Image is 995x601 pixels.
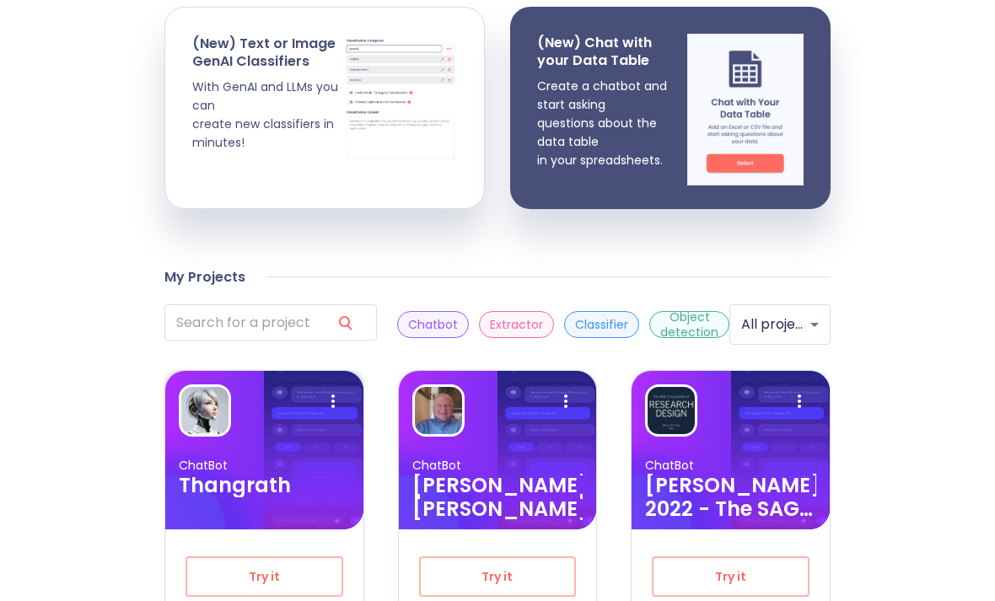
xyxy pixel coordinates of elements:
[660,309,718,341] p: Object detection
[412,458,584,474] p: ChatBot
[186,556,343,597] button: Try it
[648,387,695,434] img: card avatar
[537,34,687,70] p: (New) Chat with your Data Table
[490,317,543,333] p: Extractor
[652,556,809,597] button: Try it
[645,458,816,474] p: ChatBot
[537,77,687,225] p: Create a chatbot and start asking questions about the data table in your spreadsheets. Click here...
[192,78,344,226] p: With GenAI and LLMs you can create new classifiers in minutes! Click here to learn more
[181,387,229,434] img: card avatar
[164,269,245,286] h4: My Projects
[448,566,548,588] span: Try it
[415,387,462,434] img: card avatar
[729,304,831,345] div: All projects
[179,458,350,474] p: ChatBot
[680,566,781,588] span: Try it
[192,35,344,71] p: (New) Text or Image GenAI Classifiers
[419,556,577,597] button: Try it
[179,474,350,497] h3: Thangrath
[645,474,816,521] h3: Frey 2022 - The SAGE Encyclopedia Of Research Design
[344,35,457,161] img: cards stack img
[687,34,804,185] img: chat img
[575,317,628,333] p: Classifier
[214,566,315,588] span: Try it
[164,304,318,341] input: search
[412,474,584,521] h3: Joseph F. Hair, Jr.
[408,317,458,333] p: Chatbot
